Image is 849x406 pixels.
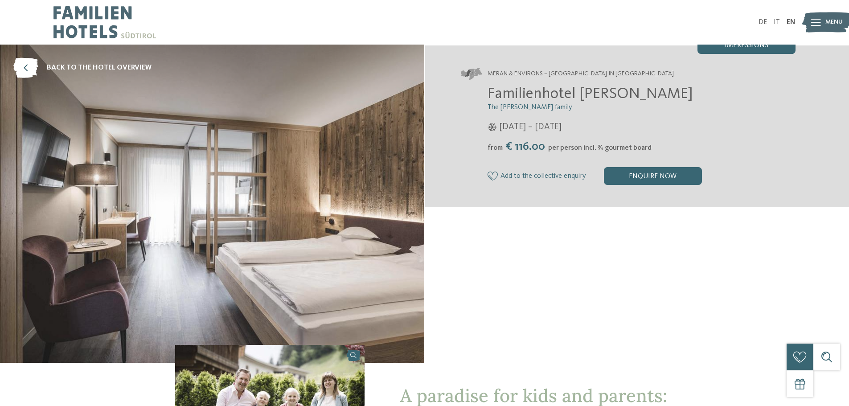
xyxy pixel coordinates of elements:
[488,144,503,152] span: from
[488,104,572,111] span: The [PERSON_NAME] family
[787,19,796,26] a: EN
[499,121,562,133] span: [DATE] – [DATE]
[759,19,767,26] a: DE
[548,144,652,152] span: per person incl. ¾ gourmet board
[500,172,586,180] span: Add to the collective enquiry
[47,63,152,73] span: back to the hotel overview
[725,42,768,49] span: Impressions
[488,123,497,131] i: Opening times in winter
[825,18,843,27] span: Menu
[604,167,702,185] div: enquire now
[504,141,547,152] span: € 116.00
[13,58,152,78] a: back to the hotel overview
[488,70,674,78] span: Meran & Environs – [GEOGRAPHIC_DATA] in [GEOGRAPHIC_DATA]
[774,19,780,26] a: IT
[488,86,693,102] span: Familienhotel [PERSON_NAME]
